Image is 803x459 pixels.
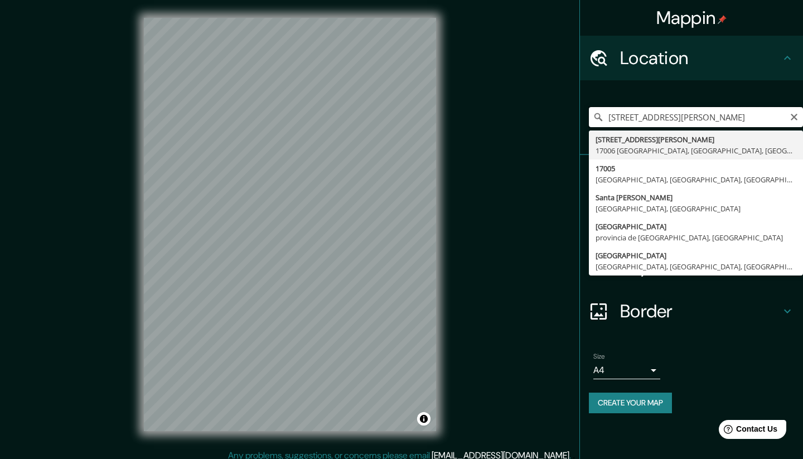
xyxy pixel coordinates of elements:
button: Create your map [589,393,672,413]
h4: Layout [620,255,781,278]
div: Layout [580,244,803,289]
div: 17006 [GEOGRAPHIC_DATA], [GEOGRAPHIC_DATA], [GEOGRAPHIC_DATA] [596,145,796,156]
div: [GEOGRAPHIC_DATA] [596,221,796,232]
iframe: Help widget launcher [704,415,791,447]
div: A4 [593,361,660,379]
div: [STREET_ADDRESS][PERSON_NAME] [596,134,796,145]
div: 17005 [596,163,796,174]
div: provincia de [GEOGRAPHIC_DATA], [GEOGRAPHIC_DATA] [596,232,796,243]
h4: Border [620,300,781,322]
img: pin-icon.png [718,15,727,24]
div: Pins [580,155,803,200]
div: Border [580,289,803,334]
div: Style [580,200,803,244]
button: Toggle attribution [417,412,430,426]
div: [GEOGRAPHIC_DATA], [GEOGRAPHIC_DATA] [596,203,796,214]
h4: Location [620,47,781,69]
div: [GEOGRAPHIC_DATA] [596,250,796,261]
h4: Mappin [656,7,727,29]
button: Clear [790,111,799,122]
canvas: Map [144,18,436,431]
input: Pick your city or area [589,107,803,127]
div: Santa [PERSON_NAME] [596,192,796,203]
div: [GEOGRAPHIC_DATA], [GEOGRAPHIC_DATA], [GEOGRAPHIC_DATA] [596,174,796,185]
div: Location [580,36,803,80]
div: [GEOGRAPHIC_DATA], [GEOGRAPHIC_DATA], [GEOGRAPHIC_DATA] [596,261,796,272]
label: Size [593,352,605,361]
